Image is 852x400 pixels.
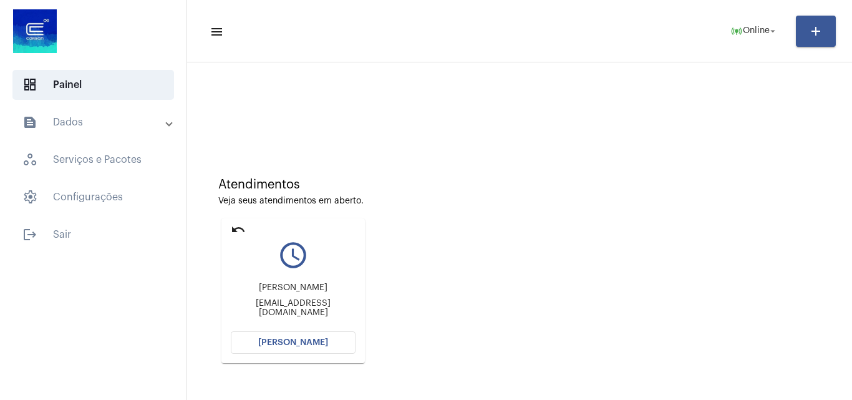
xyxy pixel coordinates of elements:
[210,24,222,39] mat-icon: sidenav icon
[730,25,743,37] mat-icon: online_prediction
[258,338,328,347] span: [PERSON_NAME]
[22,77,37,92] span: sidenav icon
[22,152,37,167] span: sidenav icon
[743,27,770,36] span: Online
[231,240,356,271] mat-icon: query_builder
[12,182,174,212] span: Configurações
[808,24,823,39] mat-icon: add
[231,299,356,318] div: [EMAIL_ADDRESS][DOMAIN_NAME]
[12,145,174,175] span: Serviços e Pacotes
[22,115,167,130] mat-panel-title: Dados
[12,220,174,250] span: Sair
[10,6,60,56] img: d4669ae0-8c07-2337-4f67-34b0df7f5ae4.jpeg
[231,331,356,354] button: [PERSON_NAME]
[22,190,37,205] span: sidenav icon
[7,107,186,137] mat-expansion-panel-header: sidenav iconDados
[22,227,37,242] mat-icon: sidenav icon
[22,115,37,130] mat-icon: sidenav icon
[218,178,821,192] div: Atendimentos
[767,26,778,37] mat-icon: arrow_drop_down
[231,222,246,237] mat-icon: undo
[723,19,786,44] button: Online
[12,70,174,100] span: Painel
[218,197,821,206] div: Veja seus atendimentos em aberto.
[231,283,356,293] div: [PERSON_NAME]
